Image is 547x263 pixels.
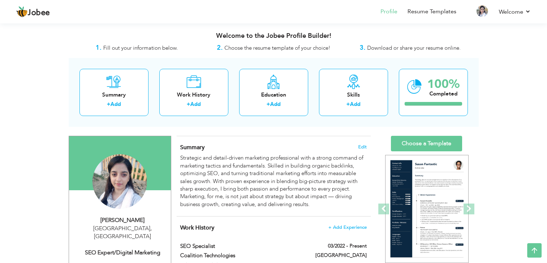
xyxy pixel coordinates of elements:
[217,43,223,52] strong: 2.
[367,44,461,52] span: Download or share your resume online.
[325,91,382,99] div: Skills
[165,91,223,99] div: Work History
[407,8,456,16] a: Resume Templates
[180,224,214,232] span: Work History
[103,44,178,52] span: Fill out your information below.
[477,5,488,17] img: Profile Img
[180,242,301,250] label: SEO Specialist
[96,43,101,52] strong: 1.
[107,101,110,108] label: +
[380,8,397,16] a: Profile
[180,144,366,151] h4: Adding a summary is a quick and easy way to highlight your experience and interests.
[224,44,331,52] span: Choose the resume template of your choice!
[28,9,50,17] span: Jobee
[328,225,367,230] span: + Add Experience
[16,6,50,18] a: Jobee
[427,90,460,98] div: Completed
[328,242,367,250] label: 03/2022 - Present
[180,252,301,259] label: Coalition Technologies
[360,43,365,52] strong: 3.
[92,154,147,209] img: Maryam Arshad
[187,101,190,108] label: +
[85,91,143,99] div: Summary
[74,224,171,241] div: [GEOGRAPHIC_DATA] [GEOGRAPHIC_DATA]
[499,8,531,16] a: Welcome
[346,101,350,108] label: +
[358,144,367,150] span: Edit
[74,216,171,224] div: [PERSON_NAME]
[69,32,479,40] h3: Welcome to the Jobee Profile Builder!
[427,78,460,90] div: 100%
[180,143,205,151] span: Summary
[266,101,270,108] label: +
[74,249,171,257] div: SEO Expert/Digital Marketing
[16,6,28,18] img: jobee.io
[180,224,366,231] h4: This helps to show the companies you have worked for.
[190,101,201,108] a: Add
[180,154,366,208] div: Strategic and detail-driven marketing professional with a strong command of marketing tactics and...
[391,136,462,151] a: Choose a Template
[110,101,121,108] a: Add
[315,252,367,259] label: [GEOGRAPHIC_DATA]
[150,224,152,232] span: ,
[270,101,281,108] a: Add
[245,91,302,99] div: Education
[350,101,360,108] a: Add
